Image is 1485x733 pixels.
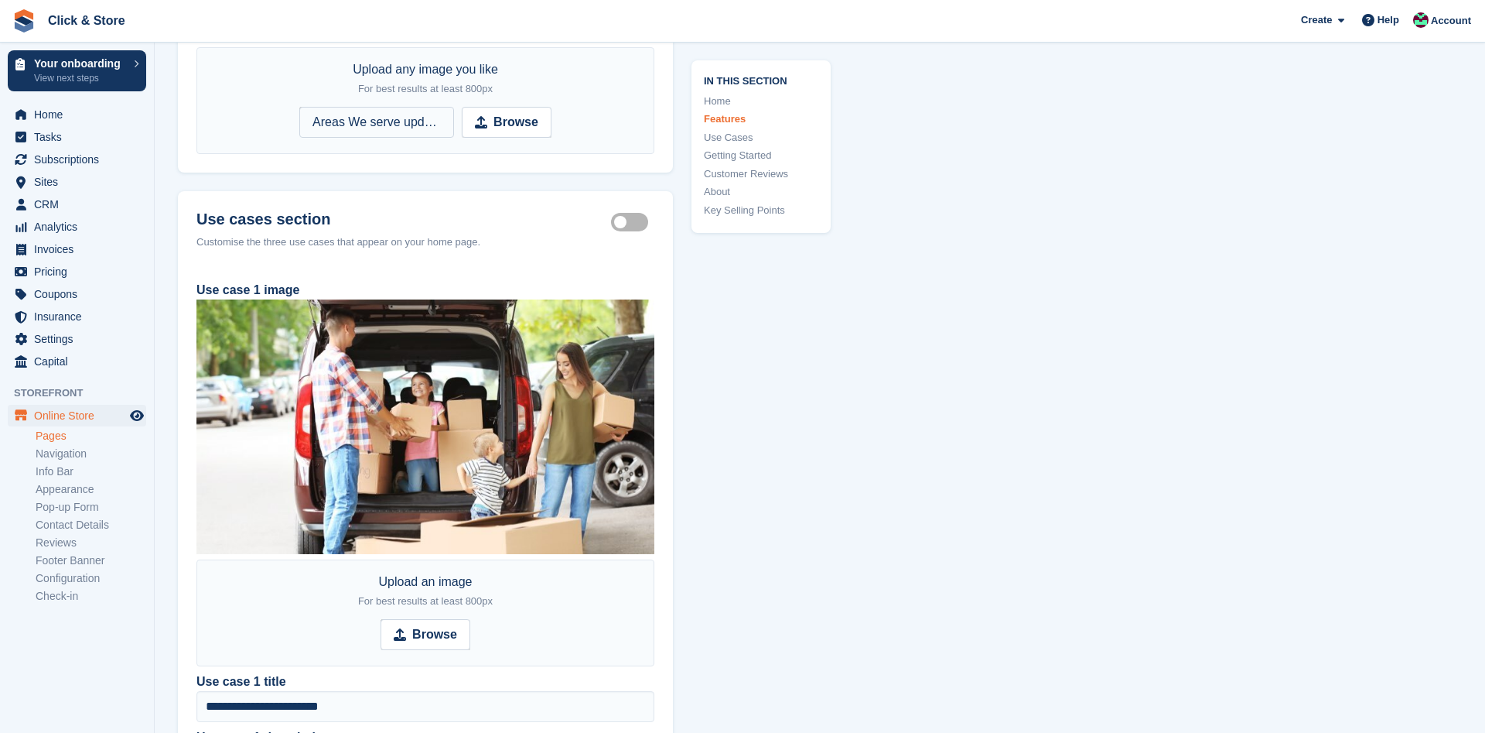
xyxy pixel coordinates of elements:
span: Help [1377,12,1399,28]
label: Use case 1 image [196,283,299,296]
span: Coupons [34,283,127,305]
span: Areas We serve updated.png [299,107,454,138]
span: Invoices [34,238,127,260]
a: menu [8,328,146,350]
div: Customise the three use cases that appear on your home page. [196,235,654,250]
span: CRM [34,194,127,215]
input: Browse Areas We serve updated.png [299,107,551,138]
a: Key Selling Points [704,203,818,218]
span: Storefront [14,385,154,401]
label: Use cases section active [611,221,654,223]
a: menu [8,104,146,125]
a: Reviews [36,536,146,550]
a: Appearance [36,482,146,497]
span: Capital [34,351,127,372]
h2: Use cases section [196,210,611,228]
span: Analytics [34,216,127,238]
a: Preview store [128,406,146,425]
a: Navigation [36,447,146,461]
p: View next steps [34,71,126,85]
a: Use Cases [704,130,818,146]
a: Info Bar [36,464,146,479]
span: Pricing [34,261,127,283]
a: Click & Store [42,8,131,33]
span: Settings [34,328,127,350]
img: stora-icon-8386f47178a22dfd0bd8f6a31ec36ba5ce8667c1dd55bd0f319d3a0aa187defe.svg [12,9,36,33]
strong: Browse [412,625,457,644]
span: Subscriptions [34,149,127,170]
a: menu [8,126,146,148]
a: Contact Details [36,518,146,533]
p: Your onboarding [34,58,126,69]
a: menu [8,261,146,283]
span: In this section [704,73,818,87]
span: Create [1301,12,1332,28]
img: moving-house-or-business.jpg [196,300,654,554]
a: menu [8,351,146,372]
a: Footer Banner [36,553,146,568]
a: Configuration [36,571,146,586]
a: menu [8,306,146,327]
a: menu [8,149,146,170]
div: Upload any image you like [353,60,498,98]
a: menu [8,194,146,215]
a: menu [8,283,146,305]
a: Getting Started [704,148,818,163]
a: Home [704,94,818,109]
a: menu [8,171,146,193]
div: Upload an image [358,573,493,610]
a: Check-in [36,589,146,604]
img: Kye Daniel [1413,12,1429,28]
a: menu [8,216,146,238]
a: Pages [36,429,146,444]
span: For best results at least 800px [358,595,493,607]
span: Insurance [34,306,127,327]
a: Your onboarding View next steps [8,50,146,91]
span: Online Store [34,405,127,426]
a: menu [8,238,146,260]
a: Customer Reviews [704,166,818,182]
label: Use case 1 title [196,673,286,691]
span: Account [1431,13,1471,29]
a: Features [704,111,818,127]
input: Browse [381,619,470,650]
a: Pop-up Form [36,500,146,515]
a: About [704,184,818,200]
strong: Browse [493,113,538,132]
span: Home [34,104,127,125]
a: menu [8,405,146,426]
span: For best results at least 800px [358,83,493,94]
span: Sites [34,171,127,193]
span: Tasks [34,126,127,148]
